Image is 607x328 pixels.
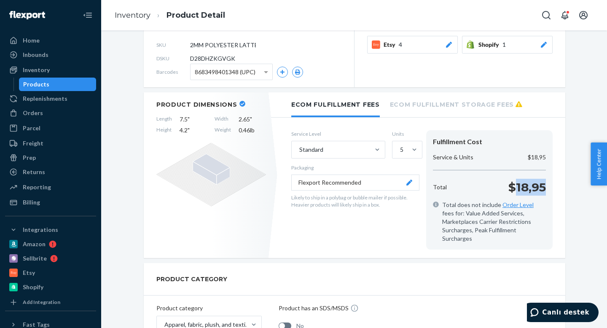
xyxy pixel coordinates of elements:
a: Sellbrite [5,252,96,265]
li: Ecom Fulfillment Storage Fees [390,92,522,116]
a: Shopify [5,280,96,294]
span: Etsy [384,40,399,49]
input: Standard [298,145,299,154]
span: 1 [502,40,506,49]
a: Amazon [5,237,96,251]
label: Service Level [291,130,385,137]
span: D28DHZKGVGK [190,54,235,63]
a: Freight [5,137,96,150]
span: Weight [215,126,231,134]
button: Help Center [591,142,607,186]
p: Product has an SDS/MSDS [279,304,349,312]
div: Amazon [23,240,46,248]
span: 4 [399,40,402,49]
span: Shopify [478,40,502,49]
p: Total [433,183,447,191]
button: Shopify1 [462,36,553,54]
a: Returns [5,165,96,179]
span: Total does not include fees for: Value Added Services, Marketplaces Carrier Restrictions Surcharg... [442,201,546,243]
span: " [250,116,252,123]
a: Order Level [502,201,534,208]
a: Inbounds [5,48,96,62]
div: Freight [23,139,43,148]
div: Billing [23,198,40,207]
p: $18,95 [508,179,546,196]
p: Product category [156,304,262,312]
a: Replenishments [5,92,96,105]
iframe: Temsilcilerimizden biriyle sohbet edebileceğiniz bir pencere öğesi açar [527,303,599,324]
span: Width [215,115,231,124]
div: Sellbrite [23,254,47,263]
button: Etsy4 [367,36,458,54]
a: Prep [5,151,96,164]
a: Product Detail [167,11,225,20]
button: Flexport Recommended [291,175,419,191]
div: Inbounds [23,51,48,59]
p: Service & Units [433,153,473,161]
p: Packaging [291,164,419,171]
div: Shopify [23,283,43,291]
div: Reporting [23,183,51,191]
div: Orders [23,109,43,117]
div: Returns [23,168,45,176]
a: Billing [5,196,96,209]
div: Replenishments [23,94,67,103]
span: 4.2 [180,126,207,134]
a: Products [19,78,97,91]
span: Length [156,115,172,124]
span: SKU [156,41,190,48]
div: Fulfillment Cost [433,137,546,147]
div: Inventory [23,66,50,74]
button: Integrations [5,223,96,237]
a: Home [5,34,96,47]
a: Inventory [5,63,96,77]
p: $18,95 [528,153,546,161]
a: Etsy [5,266,96,280]
span: 8683498401348 (UPC) [195,65,255,79]
h2: PRODUCT CATEGORY [156,272,227,287]
label: Units [392,130,419,137]
div: 5 [400,145,403,154]
a: Add Integration [5,297,96,307]
div: Integrations [23,226,58,234]
a: Parcel [5,121,96,135]
a: Inventory [115,11,150,20]
div: Products [23,80,49,89]
h2: Product Dimensions [156,101,237,108]
span: " [188,126,190,134]
div: Parcel [23,124,40,132]
div: Etsy [23,269,35,277]
span: 0.46 lb [239,126,266,134]
span: 2.65 [239,115,266,124]
button: Open account menu [575,7,592,24]
div: Home [23,36,40,45]
img: Flexport logo [9,11,45,19]
p: Likely to ship in a polybag or bubble mailer if possible. Heavier products will likely ship in a ... [291,194,419,208]
button: Open Search Box [538,7,555,24]
span: Barcodes [156,68,190,75]
div: Standard [299,145,323,154]
span: 7.5 [180,115,207,124]
button: Close Navigation [79,7,96,24]
span: " [188,116,190,123]
a: Orders [5,106,96,120]
span: DSKU [156,55,190,62]
ol: breadcrumbs [108,3,232,28]
div: Prep [23,153,36,162]
a: Reporting [5,180,96,194]
button: Open notifications [556,7,573,24]
div: Add Integration [23,298,60,306]
li: Ecom Fulfillment Fees [291,92,380,117]
span: Height [156,126,172,134]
